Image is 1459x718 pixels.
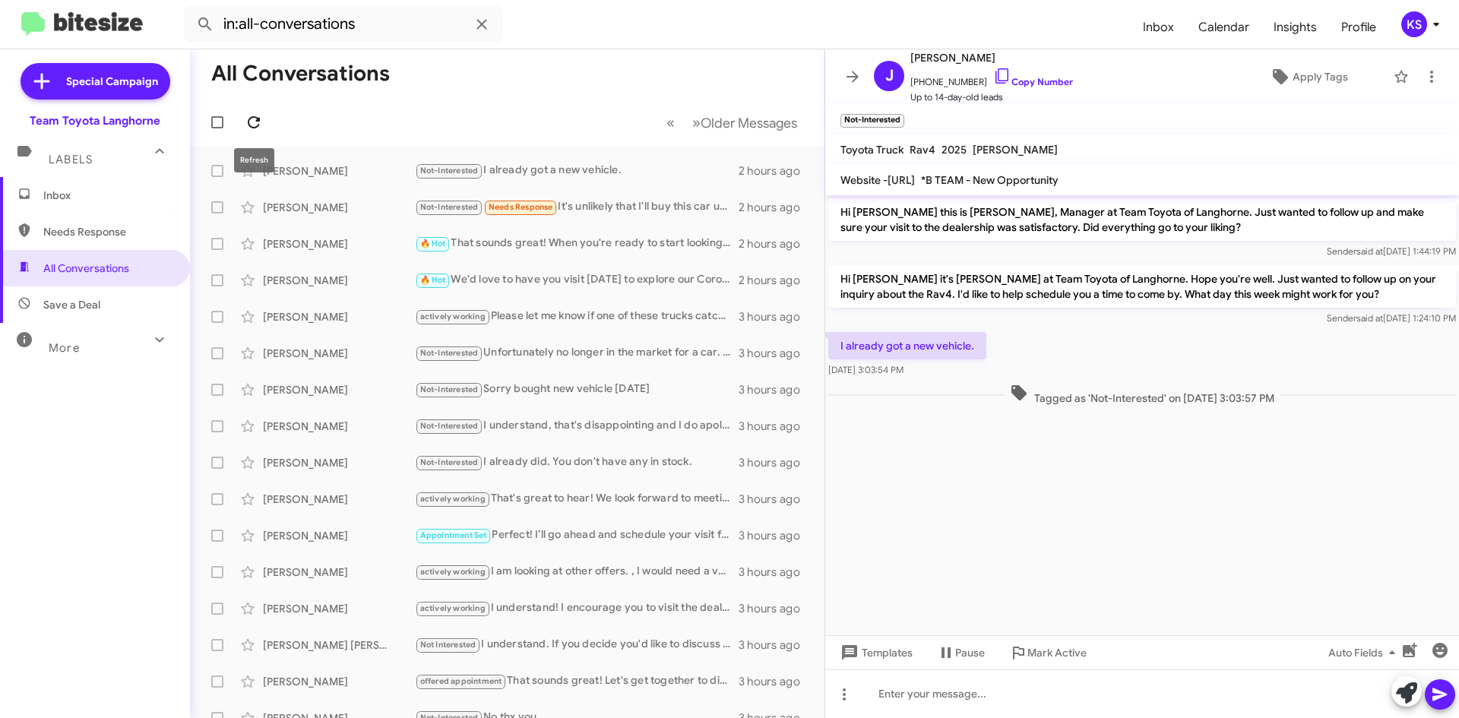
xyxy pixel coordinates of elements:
[739,382,812,397] div: 3 hours ago
[43,261,129,276] span: All Conversations
[66,74,158,89] span: Special Campaign
[739,455,812,470] div: 3 hours ago
[420,348,479,358] span: Not-Interested
[420,676,502,686] span: offered appointment
[1293,63,1348,90] span: Apply Tags
[263,674,415,689] div: [PERSON_NAME]
[263,419,415,434] div: [PERSON_NAME]
[1329,5,1388,49] a: Profile
[415,417,739,435] div: I understand, that's disappointing and I do apologize. If you're interested in selling your curre...
[1186,5,1261,49] a: Calendar
[739,236,812,251] div: 2 hours ago
[1027,639,1087,666] span: Mark Active
[828,332,986,359] p: I already got a new vehicle.
[420,421,479,431] span: Not-Interested
[1004,384,1280,406] span: Tagged as 'Not-Interested' on [DATE] 3:03:57 PM
[415,490,739,508] div: That's great to hear! We look forward to meeting with you soon.
[415,527,739,544] div: Perfect! I’ll go ahead and schedule your visit for [DATE] between 12 and 2. We look forward to se...
[910,67,1073,90] span: [PHONE_NUMBER]
[420,202,479,212] span: Not-Interested
[828,198,1456,241] p: Hi [PERSON_NAME] this is [PERSON_NAME], Manager at Team Toyota of Langhorne. Just wanted to follo...
[739,273,812,288] div: 2 hours ago
[1401,11,1427,37] div: KS
[739,528,812,543] div: 3 hours ago
[739,419,812,434] div: 3 hours ago
[828,265,1456,308] p: Hi [PERSON_NAME] it's [PERSON_NAME] at Team Toyota of Langhorne. Hope you're well. Just wanted to...
[263,455,415,470] div: [PERSON_NAME]
[420,166,479,176] span: Not-Interested
[840,143,904,157] span: Toyota Truck
[415,198,739,216] div: It's unlikely that I'll buy this car unless there is a deal
[43,297,100,312] span: Save a Deal
[910,90,1073,105] span: Up to 14-day-old leads
[658,107,806,138] nav: Page navigation example
[415,563,739,580] div: I am looking at other offers. , I would need a verbal agreement before i would commit to coming d...
[415,636,739,653] div: I understand. If you decide you'd like to discuss your vehicle further, feel free to reach out. W...
[1328,639,1401,666] span: Auto Fields
[1261,5,1329,49] a: Insights
[415,308,739,325] div: Please let me know if one of these trucks catches your eye. They are going through service now an...
[49,153,93,166] span: Labels
[1356,245,1383,257] span: said at
[739,163,812,179] div: 2 hours ago
[263,309,415,324] div: [PERSON_NAME]
[739,309,812,324] div: 3 hours ago
[415,271,739,289] div: We'd love to have you visit [DATE] to explore our Corolla inventory! What time works best for you?
[420,530,487,540] span: Appointment Set
[739,674,812,689] div: 3 hours ago
[825,639,925,666] button: Templates
[739,637,812,653] div: 3 hours ago
[739,601,812,616] div: 3 hours ago
[925,639,997,666] button: Pause
[263,565,415,580] div: [PERSON_NAME]
[997,639,1099,666] button: Mark Active
[415,162,739,179] div: I already got a new vehicle.
[1131,5,1186,49] a: Inbox
[420,494,486,504] span: actively working
[184,6,503,43] input: Search
[1356,312,1383,324] span: said at
[683,107,806,138] button: Next
[211,62,390,86] h1: All Conversations
[692,113,701,132] span: »
[415,344,739,362] div: Unfortunately no longer in the market for a car. Thx anyway.
[837,639,913,666] span: Templates
[420,312,486,321] span: actively working
[263,273,415,288] div: [PERSON_NAME]
[263,528,415,543] div: [PERSON_NAME]
[21,63,170,100] a: Special Campaign
[1316,639,1413,666] button: Auto Fields
[1388,11,1442,37] button: KS
[973,143,1058,157] span: [PERSON_NAME]
[49,341,80,355] span: More
[420,603,486,613] span: actively working
[415,599,739,617] div: I understand! I encourage you to visit the dealership to explore any available options that suit ...
[489,202,553,212] span: Needs Response
[415,454,739,471] div: I already did. You don't have any in stock.
[739,565,812,580] div: 3 hours ago
[1327,312,1456,324] span: Sender [DATE] 1:24:10 PM
[840,114,904,128] small: Not-Interested
[910,49,1073,67] span: [PERSON_NAME]
[739,346,812,361] div: 3 hours ago
[666,113,675,132] span: «
[30,113,160,128] div: Team Toyota Langhorne
[885,64,894,88] span: J
[1327,245,1456,257] span: Sender [DATE] 1:44:19 PM
[1230,63,1386,90] button: Apply Tags
[263,200,415,215] div: [PERSON_NAME]
[942,143,967,157] span: 2025
[420,275,446,285] span: 🔥 Hot
[420,640,476,650] span: Not Interested
[420,239,446,248] span: 🔥 Hot
[420,567,486,577] span: actively working
[263,346,415,361] div: [PERSON_NAME]
[263,601,415,616] div: [PERSON_NAME]
[657,107,684,138] button: Previous
[263,163,415,179] div: [PERSON_NAME]
[910,143,935,157] span: Rav4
